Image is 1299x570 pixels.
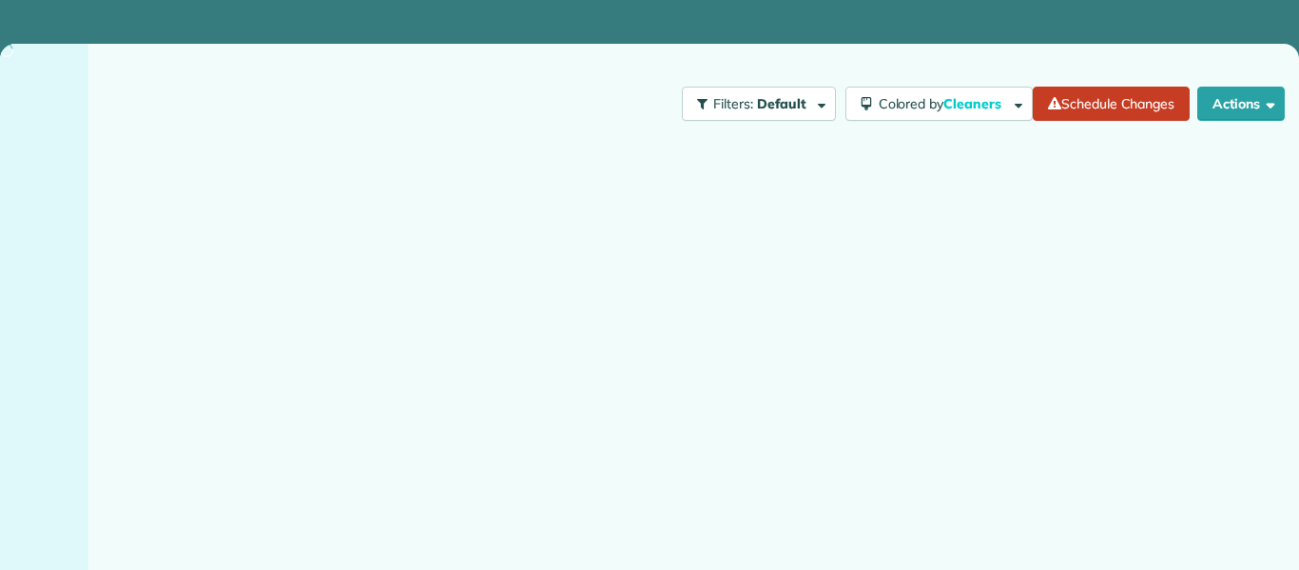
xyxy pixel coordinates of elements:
[1197,87,1285,121] button: Actions
[713,95,753,112] span: Filters:
[757,95,807,112] span: Default
[672,87,835,121] a: Filters: Default
[943,95,1004,112] span: Cleaners
[682,87,835,121] button: Filters: Default
[845,87,1033,121] button: Colored byCleaners
[879,95,1008,112] span: Colored by
[1033,87,1190,121] a: Schedule Changes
